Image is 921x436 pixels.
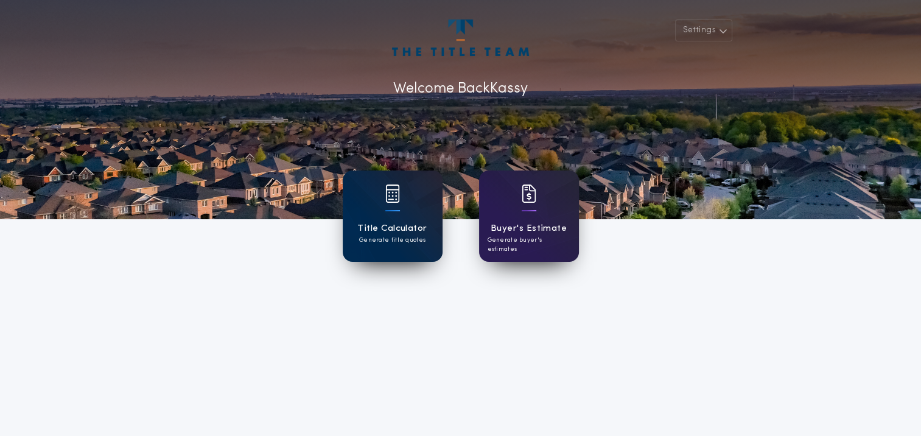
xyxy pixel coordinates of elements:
img: card icon [522,185,536,203]
p: Welcome Back Kassy [393,78,528,100]
a: card iconBuyer's EstimateGenerate buyer's estimates [479,171,579,262]
h1: Buyer's Estimate [491,222,567,236]
img: card icon [385,185,400,203]
a: card iconTitle CalculatorGenerate title quotes [343,171,443,262]
button: Settings [675,19,732,41]
img: account-logo [392,19,528,56]
p: Generate buyer's estimates [488,236,570,254]
h1: Title Calculator [357,222,427,236]
p: Generate title quotes [359,236,425,245]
